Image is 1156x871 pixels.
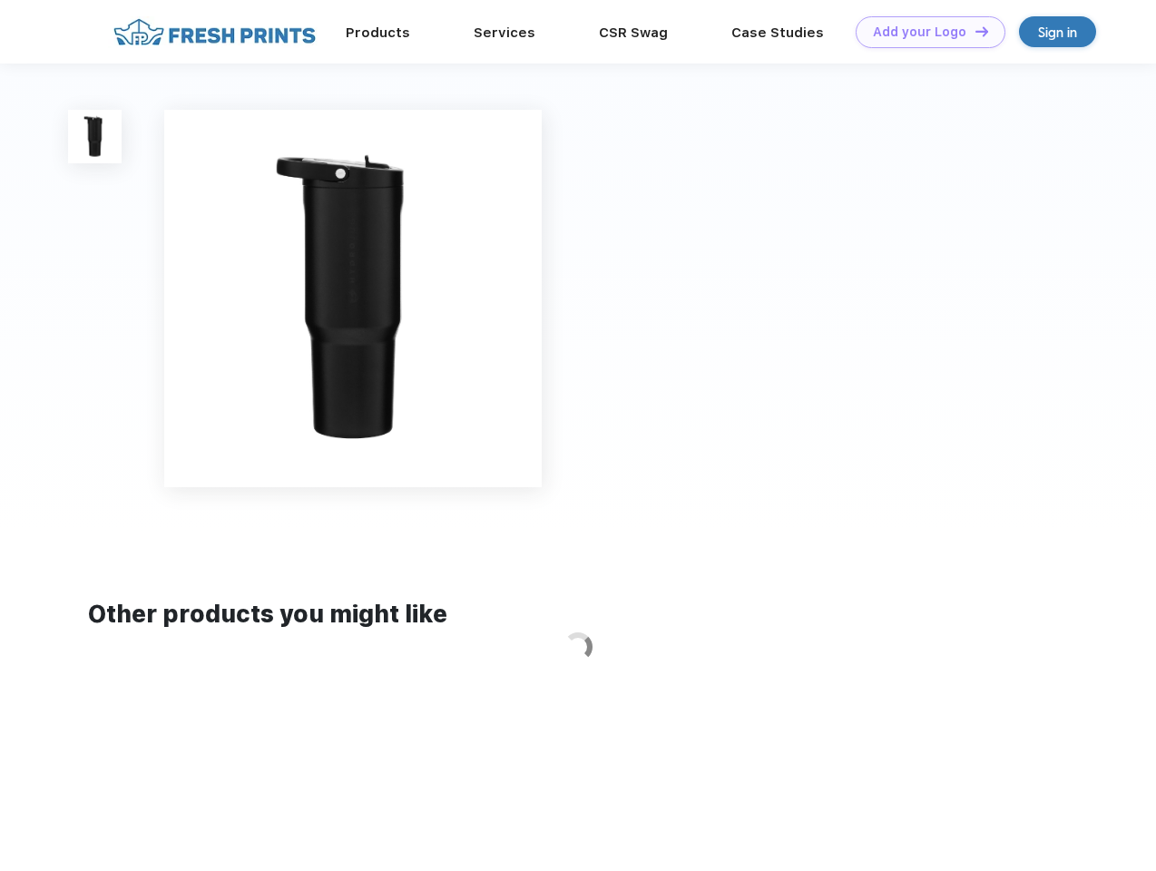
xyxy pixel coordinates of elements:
[1019,16,1096,47] a: Sign in
[108,16,321,48] img: fo%20logo%202.webp
[164,110,542,487] img: func=resize&h=640
[68,110,122,163] img: func=resize&h=100
[975,26,988,36] img: DT
[88,597,1067,632] div: Other products you might like
[346,24,410,41] a: Products
[873,24,966,40] div: Add your Logo
[1038,22,1077,43] div: Sign in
